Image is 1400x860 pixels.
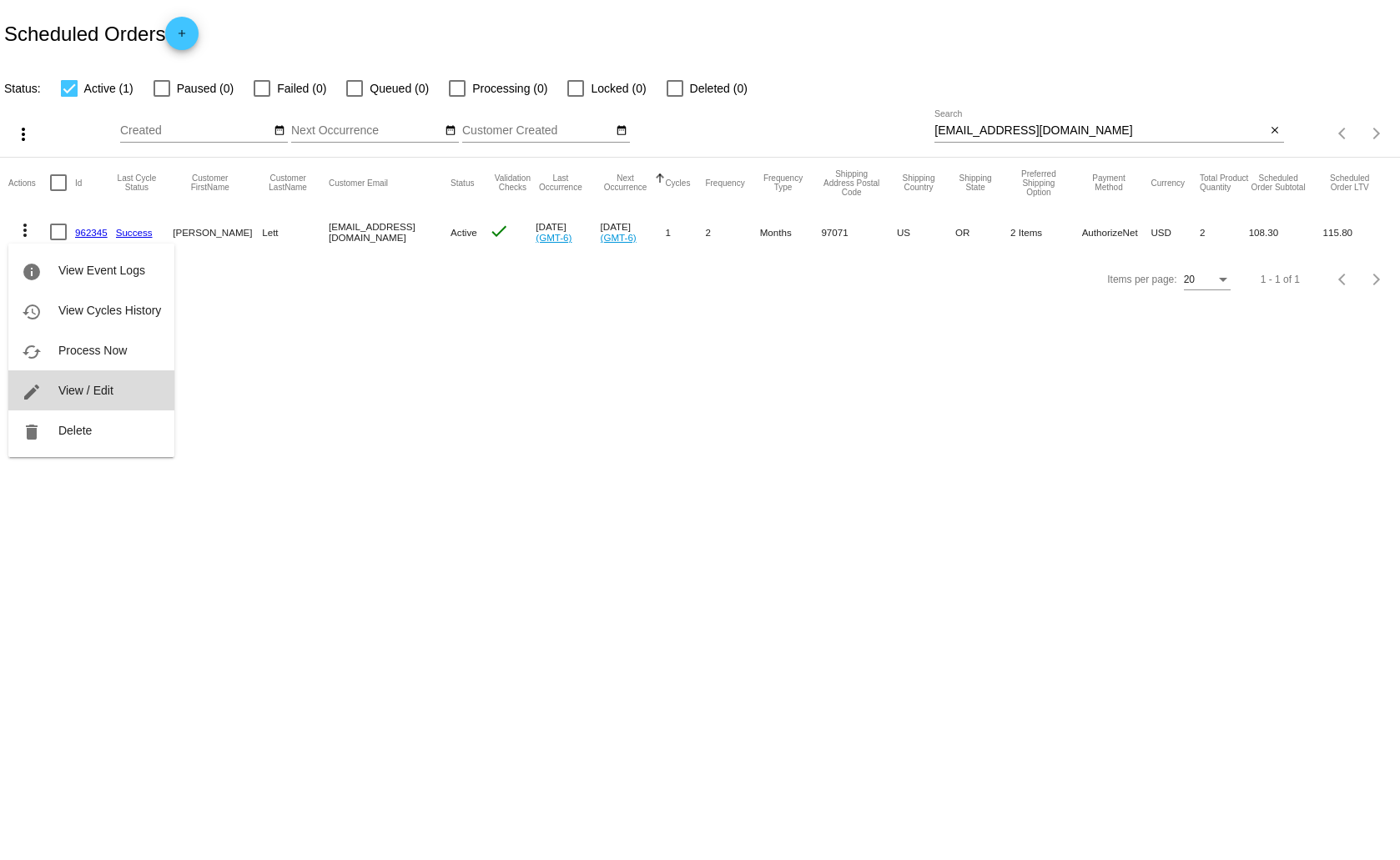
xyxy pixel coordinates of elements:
mat-icon: cached [22,342,42,362]
mat-icon: history [22,302,42,322]
span: View Event Logs [58,264,145,277]
mat-icon: delete [22,422,42,442]
mat-icon: edit [22,382,42,402]
mat-icon: info [22,262,42,282]
span: View / Edit [58,384,113,397]
span: View Cycles History [58,304,161,317]
span: Delete [58,424,92,437]
span: Process Now [58,344,127,357]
